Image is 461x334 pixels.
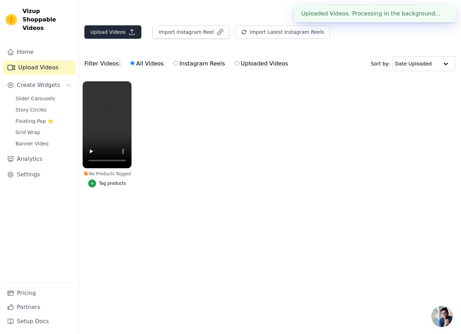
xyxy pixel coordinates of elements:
[11,116,76,126] a: Floating-Pop ⭐
[130,61,135,65] input: All Videos
[15,106,46,113] span: Story Circles
[15,95,55,102] span: Slider Carousels
[99,181,126,186] div: Tag products
[327,5,366,18] a: Help Setup
[6,14,17,25] img: Vizup
[15,140,49,147] span: Banner Video
[3,314,76,328] a: Setup Docs
[83,171,132,177] div: No Products Tagged
[294,5,456,22] div: Uploaded Videos. Processing in the background...
[3,78,76,92] button: Create Widgets
[11,94,76,103] a: Slider Carousels
[3,61,76,75] a: Upload Videos
[3,45,76,59] a: Home
[153,25,230,39] button: Import Instagram Reel
[3,286,76,300] a: Pricing
[84,25,141,39] button: Upload Videos
[235,61,239,65] input: Uploaded Videos
[235,25,330,39] button: Import Latest Instagram Reels
[88,179,126,187] button: Tag products
[235,59,288,68] label: Uploaded Videos
[377,5,417,18] a: Book Demo
[130,59,164,68] label: All Videos
[371,56,456,71] div: Sort by:
[15,129,40,136] span: Grid Wrap
[84,56,292,72] div: Filter Videos:
[3,168,76,182] a: Settings
[15,118,53,125] span: Floating-Pop ⭐
[434,5,455,18] p: Sofá®
[11,127,76,137] a: Grid Wrap
[431,306,453,327] a: Chat abierto
[11,139,76,149] a: Banner Video
[173,59,225,68] label: Instagram Reels
[3,152,76,166] a: Analytics
[441,10,449,18] button: Close
[423,5,455,18] button: S Sofá®
[17,81,60,89] span: Create Widgets
[11,105,76,115] a: Story Circles
[3,300,76,314] a: Partners
[23,7,73,32] span: Vizup Shoppable Videos
[173,61,178,65] input: Instagram Reels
